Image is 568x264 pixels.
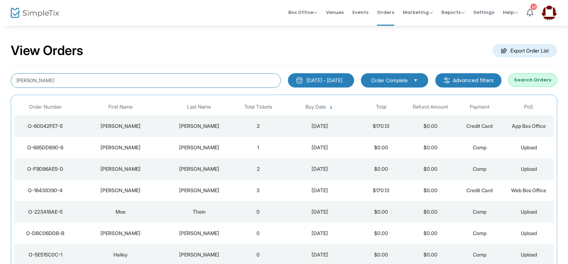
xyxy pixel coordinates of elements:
td: $0.00 [357,223,406,244]
span: Credit Card [466,123,493,129]
span: Order Number [29,104,62,110]
span: PoS [524,104,533,110]
td: $170.13 [357,115,406,137]
div: Moe [78,208,163,215]
span: Upload [521,209,537,215]
th: Total [357,99,406,115]
span: App Box Office [512,123,546,129]
span: Sortable [328,104,334,110]
span: Comp [473,230,486,236]
m-button: Advanced filters [435,73,501,88]
div: 8/6/2024 [285,230,355,237]
div: 8/6/2024 [285,251,355,258]
div: 8/7/2024 [285,208,355,215]
div: O-5E515C0C-1 [16,251,74,258]
input: Search by name, email, phone, order number, ip address, or last 4 digits of card [11,73,281,88]
span: Events [352,3,368,21]
div: O-223A18AE-5 [16,208,74,215]
div: Steven [78,144,163,151]
span: Last Name [187,104,211,110]
div: [DATE] - [DATE] [307,77,342,84]
button: Select [411,76,421,84]
span: Settings [473,3,494,21]
m-button: Export Order List [493,44,557,57]
td: $0.00 [406,137,455,158]
span: Payment [470,104,489,110]
td: $0.00 [357,201,406,223]
div: O-DBC06DDB-B [16,230,74,237]
span: Comp [473,144,486,150]
span: Upload [521,230,537,236]
button: Search Orders [508,73,557,87]
td: 2 [234,158,283,180]
th: Total Tickets [234,99,283,115]
div: Hailey [78,251,163,258]
div: 11/29/2024 [285,165,355,173]
div: 12 [530,4,537,10]
div: Steven [78,230,163,237]
td: 0 [234,201,283,223]
td: 0 [234,223,283,244]
h2: View Orders [11,43,83,59]
span: Comp [473,166,486,172]
div: Hein [166,165,232,173]
span: Comp [473,251,486,258]
span: Box Office [288,9,317,16]
img: monthly [296,77,303,84]
span: Orders [377,3,394,21]
div: O-16438390-4 [16,187,74,194]
span: Help [503,9,518,16]
td: $0.00 [406,223,455,244]
td: 3 [234,180,283,201]
span: Order Complete [371,77,408,84]
div: 7/29/2025 [285,123,355,130]
div: Heinke [166,144,232,151]
td: 1 [234,137,283,158]
td: $0.00 [406,180,455,201]
div: Heine [166,251,232,258]
span: Upload [521,166,537,172]
td: $170.13 [357,180,406,201]
div: Heinke [166,123,232,130]
span: Upload [521,144,537,150]
div: Thein [166,208,232,215]
div: Kelly [78,187,163,194]
span: Web Box Office [511,187,546,193]
div: Darren [78,165,163,173]
div: 10/27/2024 [285,187,355,194]
td: $0.00 [406,158,455,180]
div: O-F9D96AE5-D [16,165,74,173]
th: Refund Amount [406,99,455,115]
div: Heinke [166,230,232,237]
div: O-685DDB90-6 [16,144,74,151]
span: First Name [108,104,133,110]
div: O-60042FE7-E [16,123,74,130]
div: Shari [78,123,163,130]
span: Venues [326,3,344,21]
td: $0.00 [357,158,406,180]
button: [DATE] - [DATE] [288,73,354,88]
span: Buy Date [305,104,326,110]
td: $0.00 [357,137,406,158]
td: 2 [234,115,283,137]
img: filter [443,77,450,84]
td: $0.00 [406,115,455,137]
div: Heinemeyer [166,187,232,194]
span: Upload [521,251,537,258]
span: Marketing [403,9,433,16]
span: Credit Card [466,187,493,193]
td: $0.00 [406,201,455,223]
div: 12/27/2024 [285,144,355,151]
span: Reports [441,9,465,16]
span: Comp [473,209,486,215]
